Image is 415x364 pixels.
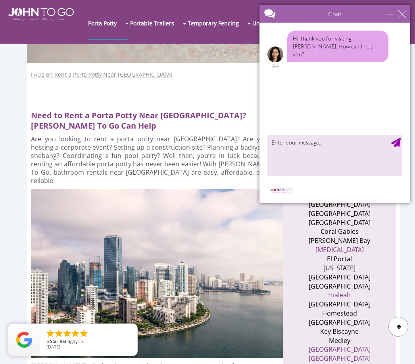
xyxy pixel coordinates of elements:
[46,344,60,350] span: [DATE]
[13,188,40,193] img: logo
[301,254,378,264] li: El Portal
[328,291,351,299] a: Hialeah
[301,209,378,218] li: [GEOGRAPHIC_DATA]
[144,10,152,18] div: close
[16,332,32,348] img: Review Rating
[131,10,139,18] div: minimize
[301,300,378,309] li: [GEOGRAPHIC_DATA]
[301,282,378,291] li: [GEOGRAPHIC_DATA]
[88,7,125,39] a: Porta Potty
[301,336,378,345] li: Medley
[309,345,371,354] a: [GEOGRAPHIC_DATA]
[31,189,283,358] img: Miami Dade shoreline
[71,329,80,338] li: 
[301,327,378,336] li: Key Biscayne
[31,71,173,79] a: FAQs on Rent a Porta Potty Near [GEOGRAPHIC_DATA]
[31,135,268,185] p: Are you looking to rent a porta potty near [GEOGRAPHIC_DATA]? Are you hosting a corporate event? ...
[46,339,131,345] span: by
[8,8,74,21] img: JOHN to go
[54,329,63,338] li: 
[301,264,378,282] li: [US_STATE][GEOGRAPHIC_DATA]
[130,7,182,39] a: Portable Trailers
[62,329,72,338] li: 
[79,329,88,338] li: 
[309,354,371,363] a: [GEOGRAPHIC_DATA]
[13,64,29,68] div: Ara
[33,31,134,62] div: Hi, thank you for visiting [PERSON_NAME]. How can I help you?
[136,138,146,147] div: Send Message
[46,338,49,344] span: 5
[301,218,378,227] li: [GEOGRAPHIC_DATA]
[301,227,378,236] li: Coral Gables
[301,236,378,245] li: [PERSON_NAME] Bay
[46,329,55,338] li: 
[31,106,273,131] h2: Need to Rent a Porta Potty Near [GEOGRAPHIC_DATA]? [PERSON_NAME] To Go Can Help
[188,7,247,39] a: Temporary Fencing
[301,309,378,318] li: Homestead
[13,135,148,176] textarea: type your message
[50,338,73,344] span: Star Rating
[78,338,84,344] span: T S
[252,7,300,39] a: Unit Calculator
[13,46,29,62] img: Ara avatar image.
[301,318,378,327] li: [GEOGRAPHIC_DATA]
[315,245,364,254] a: [MEDICAL_DATA]
[33,5,128,23] div: Chat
